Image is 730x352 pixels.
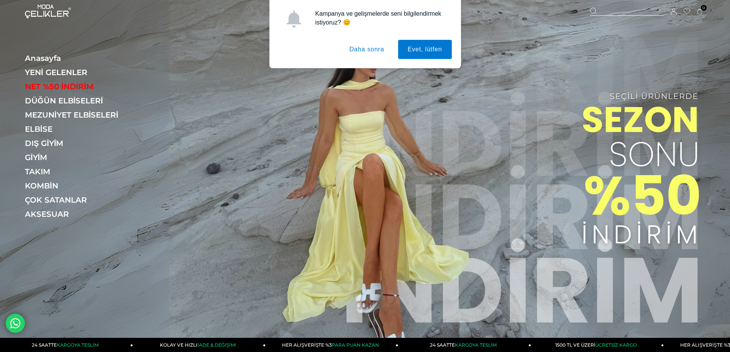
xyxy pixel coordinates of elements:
a: ELBİSE [25,124,130,134]
a: TAKIM [25,167,130,176]
span: PARA PUAN KAZAN [332,342,379,348]
a: 24 SAATTEKARGOYA TESLİM [0,338,133,352]
a: MEZUNİYET ELBİSELERİ [25,110,130,120]
a: GİYİM [25,153,130,162]
span: KARGOYA TESLİM [57,342,98,348]
a: KOMBİN [25,181,130,190]
div: Kampanya ve gelişmelerde seni bilgilendirmek istiyoruz? 😊 [309,9,452,27]
a: DÜĞÜN ELBİSELERİ [25,96,130,105]
a: NET %50 İNDİRİM [25,82,130,91]
span: ÜCRETSİZ KARGO [595,342,637,348]
img: notification icon [285,10,302,28]
a: DIŞ GİYİM [25,139,130,148]
a: HER ALIŞVERİŞTE %3PARA PUAN KAZAN [266,338,398,352]
a: KOLAY VE HIZLIİADE & DEĞİŞİM! [133,338,266,352]
a: 24 SAATTEKARGOYA TESLİM [399,338,531,352]
a: AKSESUAR [25,210,130,219]
a: YENİ GELENLER [25,68,130,77]
span: KARGOYA TESLİM [455,342,496,348]
button: Evet, lütfen [398,40,452,59]
a: ÇOK SATANLAR [25,195,130,205]
button: Daha sonra [340,40,394,59]
span: İADE & DEĞİŞİM! [197,342,236,348]
a: 1500 TL VE ÜZERİÜCRETSİZ KARGO [531,338,664,352]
